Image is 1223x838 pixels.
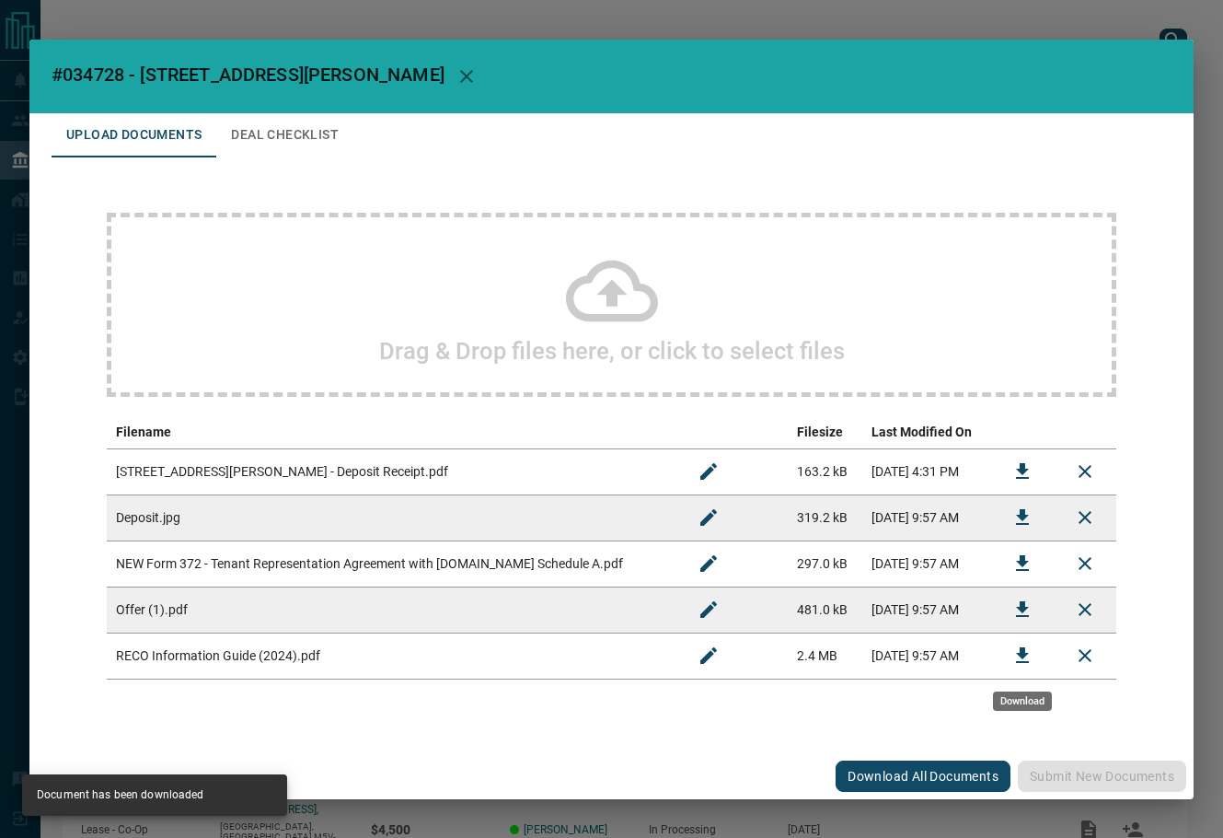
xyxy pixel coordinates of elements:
[107,587,677,633] td: Offer (1).pdf
[1000,541,1044,586] button: Download
[686,634,731,678] button: Rename
[862,448,991,495] td: [DATE] 4:31 PM
[1063,495,1107,540] button: Remove File
[677,415,788,449] th: edit column
[216,113,353,157] button: Deal Checklist
[686,495,731,540] button: Rename
[1054,415,1116,449] th: delete file action column
[379,337,845,365] h2: Drag & Drop files here, or click to select files
[1000,495,1044,540] button: Download
[1063,588,1107,632] button: Remove File
[107,633,677,679] td: RECO Information Guide (2024).pdf
[1000,449,1044,494] button: Download
[107,415,677,449] th: Filename
[52,113,216,157] button: Upload Documents
[836,761,1010,792] button: Download All Documents
[788,495,862,541] td: 319.2 kB
[862,541,991,587] td: [DATE] 9:57 AM
[993,692,1052,711] div: Download
[107,213,1116,397] div: Drag & Drop files here, or click to select files
[862,587,991,633] td: [DATE] 9:57 AM
[788,415,862,449] th: Filesize
[1063,541,1107,586] button: Remove File
[862,495,991,541] td: [DATE] 9:57 AM
[788,633,862,679] td: 2.4 MB
[1063,449,1107,494] button: Remove File
[37,780,204,810] div: Document has been downloaded
[788,541,862,587] td: 297.0 kB
[1000,634,1044,678] button: Download
[788,448,862,495] td: 163.2 kB
[107,541,677,587] td: NEW Form 372 - Tenant Representation Agreement with [DOMAIN_NAME] Schedule A.pdf
[107,448,677,495] td: [STREET_ADDRESS][PERSON_NAME] - Deposit Receipt.pdf
[686,449,731,494] button: Rename
[862,415,991,449] th: Last Modified On
[686,541,731,586] button: Rename
[1000,588,1044,632] button: Download
[52,64,444,86] span: #034728 - [STREET_ADDRESS][PERSON_NAME]
[1063,634,1107,678] button: Remove File
[991,415,1054,449] th: download action column
[862,633,991,679] td: [DATE] 9:57 AM
[107,495,677,541] td: Deposit.jpg
[788,587,862,633] td: 481.0 kB
[686,588,731,632] button: Rename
